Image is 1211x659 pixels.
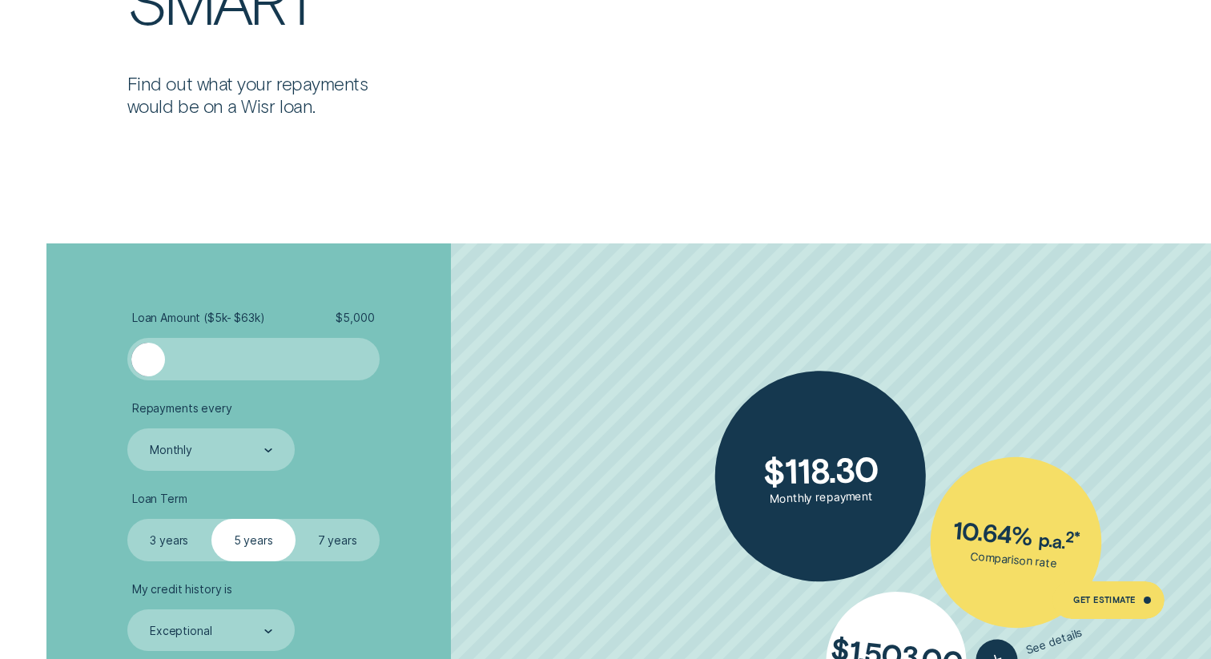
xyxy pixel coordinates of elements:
p: Find out what your repayments would be on a Wisr loan. [127,72,400,118]
span: $ 5,000 [336,311,374,325]
a: Get Estimate [1052,581,1165,619]
span: Loan Amount ( $5k - $63k ) [132,311,265,325]
span: See details [1023,625,1083,657]
span: Loan Term [132,492,187,506]
span: Repayments every [132,401,232,416]
div: Exceptional [150,624,211,638]
label: 3 years [127,519,211,561]
label: 7 years [296,519,380,561]
div: Monthly [150,444,192,458]
label: 5 years [211,519,296,561]
span: My credit history is [132,582,232,597]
